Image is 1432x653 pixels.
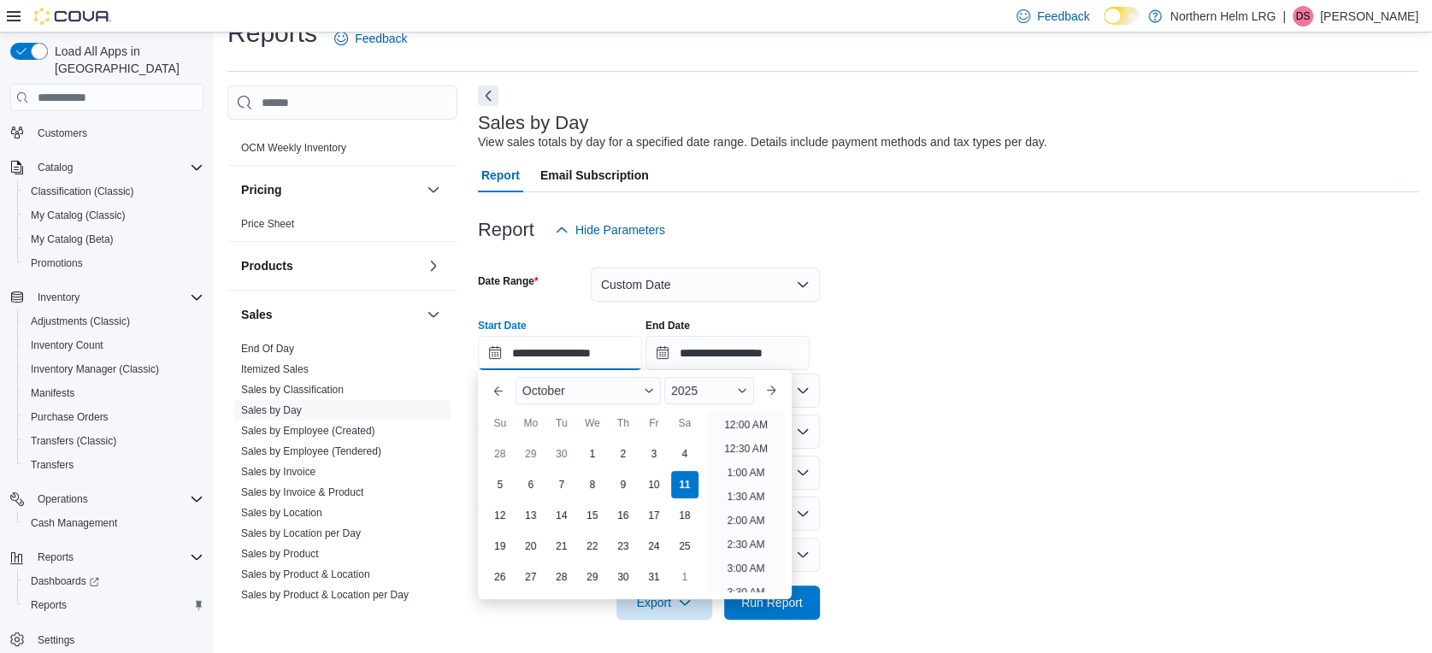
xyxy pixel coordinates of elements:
h3: Pricing [241,181,281,198]
span: Inventory [38,291,80,304]
h3: Products [241,257,293,274]
a: Sales by Employee (Created) [241,425,375,437]
button: Open list of options [796,384,810,397]
span: Classification (Classic) [24,181,203,202]
div: day-20 [517,532,545,560]
a: Inventory Count [24,335,110,356]
li: 2:30 AM [720,534,771,555]
button: Transfers [17,453,210,477]
div: Th [610,409,637,437]
div: day-24 [640,532,668,560]
span: Cash Management [24,513,203,533]
button: Inventory [3,285,210,309]
a: Classification (Classic) [24,181,141,202]
div: day-15 [579,502,606,529]
span: Operations [38,492,88,506]
a: Purchase Orders [24,407,115,427]
div: day-5 [486,471,514,498]
a: Price Sheet [241,218,294,230]
button: Settings [3,627,210,652]
span: Itemized Sales [241,362,309,376]
a: Customers [31,123,94,144]
button: Next month [757,377,785,404]
span: Operations [31,489,203,509]
span: Adjustments (Classic) [24,311,203,332]
button: Previous Month [485,377,512,404]
div: day-27 [517,563,545,591]
div: Sales [227,338,457,632]
span: Sales by Day [241,403,302,417]
a: Sales by Employee (Tendered) [241,445,381,457]
div: Sa [671,409,698,437]
li: 1:30 AM [720,486,771,507]
li: 12:00 AM [717,415,775,435]
img: Cova [34,8,111,25]
label: Date Range [478,274,539,288]
div: day-16 [610,502,637,529]
label: End Date [645,319,690,332]
span: Inventory Count [24,335,203,356]
button: Sales [241,306,420,323]
span: Dashboards [31,574,99,588]
h1: Reports [227,16,317,50]
span: Sales by Product [241,547,319,561]
a: Sales by Invoice [241,466,315,478]
span: Sales by Invoice [241,465,315,479]
a: Sales by Location per Day [241,527,361,539]
div: day-10 [640,471,668,498]
button: My Catalog (Classic) [17,203,210,227]
button: Operations [3,487,210,511]
span: Report [481,158,520,192]
div: Button. Open the month selector. October is currently selected. [516,377,661,404]
div: day-29 [517,440,545,468]
span: Settings [38,633,74,647]
a: Transfers (Classic) [24,431,123,451]
div: day-13 [517,502,545,529]
span: October [522,384,565,397]
span: Reports [31,547,203,568]
span: Price Sheet [241,217,294,231]
p: Northern Helm LRG [1170,6,1276,26]
a: Reports [24,595,74,615]
button: Inventory Count [17,333,210,357]
a: Settings [31,630,81,650]
button: Sales [423,304,444,325]
button: Customers [3,120,210,144]
button: My Catalog (Beta) [17,227,210,251]
div: day-18 [671,502,698,529]
div: day-14 [548,502,575,529]
a: Manifests [24,383,81,403]
span: Inventory [31,287,203,308]
a: Dashboards [17,569,210,593]
div: Pricing [227,214,457,241]
span: Customers [38,126,87,140]
span: Email Subscription [540,158,649,192]
div: October, 2025 [485,438,700,592]
button: Custom Date [591,268,820,302]
div: day-7 [548,471,575,498]
input: Dark Mode [1104,7,1140,25]
div: day-22 [579,532,606,560]
span: Export [627,585,702,620]
button: Adjustments (Classic) [17,309,210,333]
span: Reports [24,595,203,615]
div: day-6 [517,471,545,498]
span: Feedback [355,30,407,47]
span: Sales by Employee (Tendered) [241,444,381,458]
div: day-12 [486,502,514,529]
span: Purchase Orders [24,407,203,427]
span: Catalog [31,157,203,178]
p: [PERSON_NAME] [1320,6,1418,26]
span: Transfers [31,458,74,472]
span: DS [1296,6,1311,26]
button: Pricing [423,179,444,200]
h3: Sales by Day [478,113,589,133]
div: day-9 [610,471,637,498]
a: Sales by Classification [241,384,344,396]
li: 1:00 AM [720,462,771,483]
span: Reports [38,550,74,564]
button: Next [478,85,498,106]
a: OCM Weekly Inventory [241,142,346,154]
span: Purchase Orders [31,410,109,424]
span: Transfers (Classic) [24,431,203,451]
